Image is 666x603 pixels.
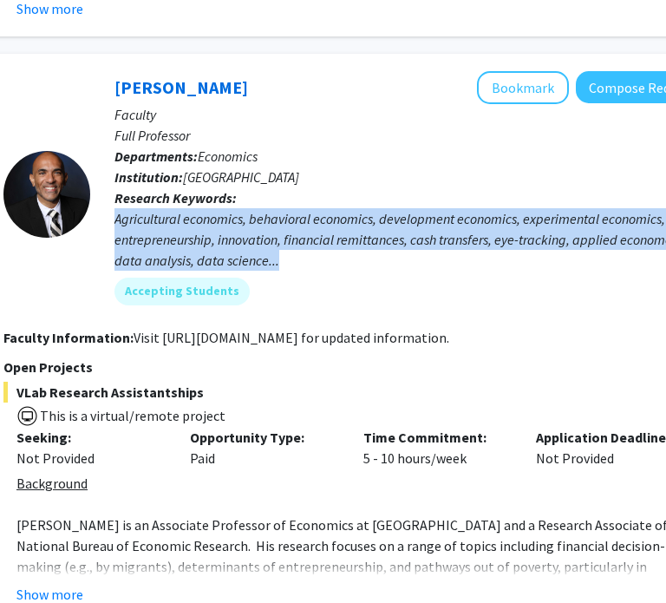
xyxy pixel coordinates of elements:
b: Faculty Information: [3,329,134,346]
span: [GEOGRAPHIC_DATA] [183,168,299,186]
b: Research Keywords: [114,189,237,206]
span: Economics [198,147,258,165]
p: Opportunity Type: [190,427,337,448]
div: Not Provided [16,448,164,469]
button: Add Angelino Viceisza to Bookmarks [477,71,569,104]
div: Paid [177,427,350,469]
div: 5 - 10 hours/week [350,427,524,469]
p: Time Commitment: [363,427,511,448]
a: [PERSON_NAME] [114,76,248,98]
b: Departments: [114,147,198,165]
mat-chip: Accepting Students [114,278,250,305]
iframe: Chat [13,525,74,590]
fg-read-more: Visit [URL][DOMAIN_NAME] for updated information. [134,329,449,346]
p: Seeking: [16,427,164,448]
u: Background [16,475,88,492]
b: Institution: [114,168,183,186]
span: This is a virtual/remote project [38,407,225,424]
